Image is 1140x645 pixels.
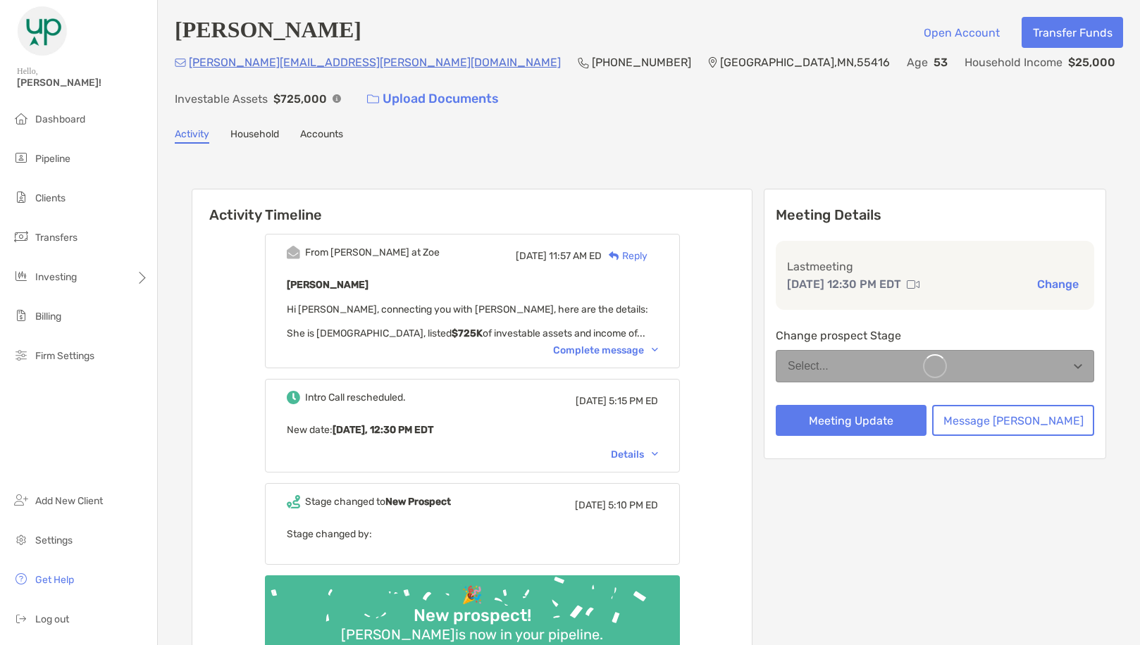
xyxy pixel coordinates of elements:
[652,452,658,456] img: Chevron icon
[907,279,919,290] img: communication type
[35,534,73,546] span: Settings
[576,395,607,407] span: [DATE]
[456,585,488,606] div: 🎉
[1068,54,1115,71] p: $25,000
[592,54,691,71] p: [PHONE_NUMBER]
[35,192,66,204] span: Clients
[175,58,186,67] img: Email Icon
[13,531,30,548] img: settings icon
[333,94,341,103] img: Info Icon
[776,405,927,436] button: Meeting Update
[13,491,30,508] img: add_new_client icon
[787,258,1083,275] p: Last meeting
[787,275,901,293] p: [DATE] 12:30 PM EDT
[287,246,300,259] img: Event icon
[35,113,85,125] span: Dashboard
[934,54,948,71] p: 53
[912,17,1010,48] button: Open Account
[965,54,1062,71] p: Household Income
[652,348,658,352] img: Chevron icon
[720,54,890,71] p: [GEOGRAPHIC_DATA] , MN , 55416
[273,90,327,108] p: $725,000
[230,128,279,144] a: Household
[516,250,547,262] span: [DATE]
[408,606,537,626] div: New prospect!
[175,128,209,144] a: Activity
[265,575,680,641] img: Confetti
[35,495,103,507] span: Add New Client
[287,495,300,508] img: Event icon
[305,392,406,403] div: Intro Call rescheduled.
[17,6,68,56] img: Zoe Logo
[13,268,30,284] img: investing icon
[13,307,30,324] img: billing icon
[13,570,30,587] img: get-help icon
[367,94,379,104] img: button icon
[300,128,343,144] a: Accounts
[192,189,752,223] h6: Activity Timeline
[287,391,300,404] img: Event icon
[35,311,61,322] span: Billing
[13,189,30,206] img: clients icon
[35,271,77,283] span: Investing
[13,228,30,245] img: transfers icon
[287,525,658,543] p: Stage changed by:
[305,496,451,508] div: Stage changed to
[602,249,648,263] div: Reply
[189,54,561,71] p: [PERSON_NAME][EMAIL_ADDRESS][PERSON_NAME][DOMAIN_NAME]
[609,251,619,261] img: Reply icon
[335,626,609,643] div: [PERSON_NAME] is now in your pipeline.
[287,421,658,439] p: New date :
[1022,17,1123,48] button: Transfer Funds
[13,110,30,127] img: dashboard icon
[578,57,589,68] img: Phone Icon
[17,77,149,89] span: [PERSON_NAME]!
[611,449,658,461] div: Details
[385,496,451,508] b: New Prospect
[305,246,440,258] div: From [PERSON_NAME] at Zoe
[35,153,70,165] span: Pipeline
[575,499,606,511] span: [DATE]
[13,610,30,627] img: logout icon
[35,613,69,625] span: Log out
[608,499,658,511] span: 5:10 PM ED
[609,395,658,407] span: 5:15 PM ED
[907,54,928,71] p: Age
[35,574,74,586] span: Get Help
[35,232,78,244] span: Transfers
[549,250,602,262] span: 11:57 AM ED
[776,206,1094,224] p: Meeting Details
[776,327,1094,344] p: Change prospect Stage
[287,303,648,339] span: Hi [PERSON_NAME], connecting you with [PERSON_NAME], here are the details: She is [DEMOGRAPHIC_DA...
[358,84,508,114] a: Upload Documents
[175,90,268,108] p: Investable Assets
[333,424,433,436] b: [DATE], 12:30 PM EDT
[708,57,717,68] img: Location Icon
[932,405,1094,436] button: Message [PERSON_NAME]
[287,279,368,291] b: [PERSON_NAME]
[13,149,30,166] img: pipeline icon
[175,17,361,48] h4: [PERSON_NAME]
[553,344,658,356] div: Complete message
[452,327,483,339] strong: $725K
[1033,277,1083,292] button: Change
[13,346,30,363] img: firm-settings icon
[35,350,94,362] span: Firm Settings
